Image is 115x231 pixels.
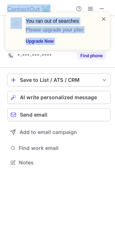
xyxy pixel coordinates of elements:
[10,17,22,29] img: warning
[20,77,98,83] div: Save to List / ATS / CRM
[7,143,111,153] button: Find work email
[19,159,108,166] span: Notes
[20,112,47,118] span: Send email
[20,94,97,100] span: AI write personalized message
[7,4,51,13] img: ContactOut v5.3.10
[7,73,111,87] button: save-profile-one-click
[19,145,108,151] span: Find work email
[26,17,92,25] header: You ran out of searches
[26,26,92,33] p: Please upgrade your plan
[7,108,111,121] button: Send email
[7,157,111,168] button: Notes
[20,129,77,135] span: Add to email campaign
[26,38,92,45] a: Upgrade Now
[7,126,111,139] button: Add to email campaign
[7,91,111,104] button: AI write personalized message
